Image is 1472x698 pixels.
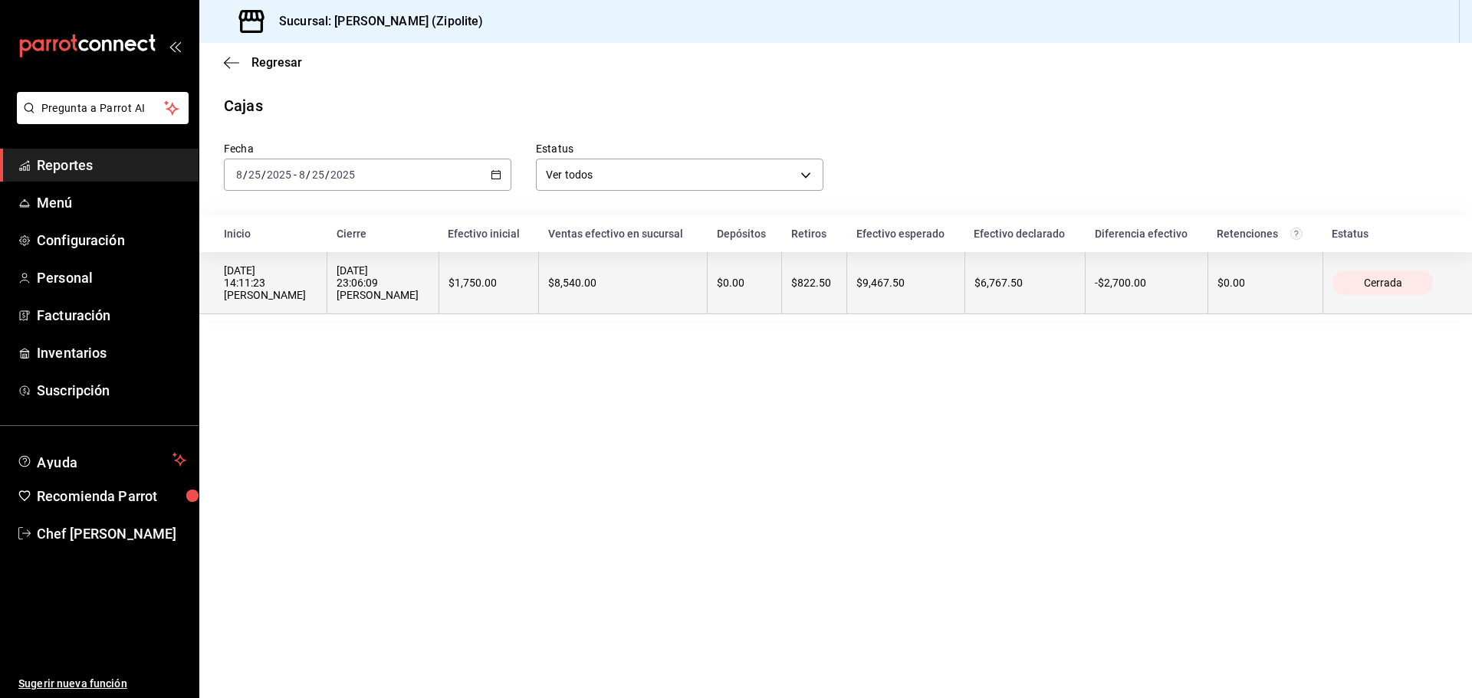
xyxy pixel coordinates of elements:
[548,277,698,289] div: $8,540.00
[536,159,823,191] div: Ver todos
[224,228,318,240] div: Inicio
[1095,228,1199,240] div: Diferencia efectivo
[791,277,837,289] div: $822.50
[974,228,1076,240] div: Efectivo declarado
[337,264,429,301] div: [DATE] 23:06:09 [PERSON_NAME]
[248,169,261,181] input: --
[224,94,263,117] div: Cajas
[717,228,773,240] div: Depósitos
[224,55,302,70] button: Regresar
[224,264,317,301] div: [DATE] 14:11:23 [PERSON_NAME]
[325,169,330,181] span: /
[449,277,529,289] div: $1,750.00
[974,277,1076,289] div: $6,767.50
[267,12,483,31] h3: Sucursal: [PERSON_NAME] (Zipolite)
[41,100,165,116] span: Pregunta a Parrot AI
[311,169,325,181] input: --
[37,267,186,288] span: Personal
[37,305,186,326] span: Facturación
[11,111,189,127] a: Pregunta a Parrot AI
[18,676,186,692] span: Sugerir nueva función
[37,155,186,175] span: Reportes
[1217,228,1313,240] div: Retenciones
[306,169,310,181] span: /
[37,523,186,544] span: Chef [PERSON_NAME]
[37,380,186,401] span: Suscripción
[1332,228,1447,240] div: Estatus
[1358,277,1408,289] span: Cerrada
[298,169,306,181] input: --
[37,192,186,213] span: Menú
[448,228,529,240] div: Efectivo inicial
[243,169,248,181] span: /
[717,277,772,289] div: $0.00
[37,230,186,251] span: Configuración
[1095,277,1198,289] div: -$2,700.00
[294,169,297,181] span: -
[169,40,181,52] button: open_drawer_menu
[17,92,189,124] button: Pregunta a Parrot AI
[37,486,186,506] span: Recomienda Parrot
[330,169,356,181] input: ----
[1217,277,1313,289] div: $0.00
[548,228,698,240] div: Ventas efectivo en sucursal
[261,169,266,181] span: /
[337,228,429,240] div: Cierre
[266,169,292,181] input: ----
[224,143,511,154] label: Fecha
[251,55,302,70] span: Regresar
[1290,228,1303,240] svg: Total de retenciones de propinas registradas
[856,277,955,289] div: $9,467.50
[235,169,243,181] input: --
[536,143,823,154] label: Estatus
[37,451,166,469] span: Ayuda
[37,342,186,363] span: Inventarios
[856,228,955,240] div: Efectivo esperado
[791,228,838,240] div: Retiros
